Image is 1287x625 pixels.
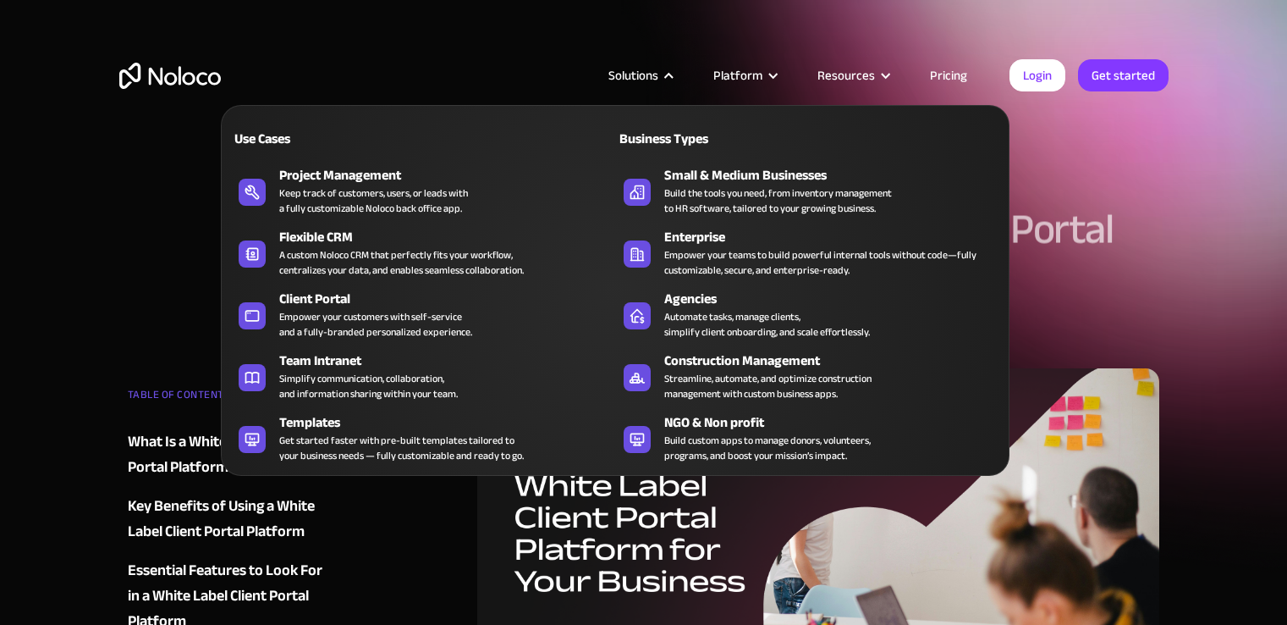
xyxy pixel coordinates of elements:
div: Enterprise [664,227,1008,247]
a: Get started [1078,59,1169,91]
div: Use Cases [230,129,415,149]
div: Platform [713,64,762,86]
div: Empower your teams to build powerful internal tools without code—fully customizable, secure, and ... [664,247,992,278]
div: TABLE OF CONTENT [128,382,333,416]
a: AgenciesAutomate tasks, manage clients,simplify client onboarding, and scale effortlessly. [615,285,1000,343]
div: Client Portal [279,289,623,309]
div: Small & Medium Businesses [664,165,1008,185]
div: Team Intranet [279,351,623,371]
a: home [119,63,221,89]
a: Client PortalEmpower your customers with self-serviceand a fully-branded personalized experience. [230,285,615,343]
nav: Solutions [221,81,1009,476]
div: Streamline, automate, and optimize construction management with custom business apps. [664,371,872,401]
a: Use Cases [230,119,615,158]
div: Solutions [608,64,658,86]
a: Small & Medium BusinessesBuild the tools you need, from inventory managementto HR software, tailo... [615,162,1000,219]
a: Project ManagementKeep track of customers, users, or leads witha fully customizable Noloco back o... [230,162,615,219]
a: EnterpriseEmpower your teams to build powerful internal tools without code—fully customizable, se... [615,224,1000,281]
a: Construction ManagementStreamline, automate, and optimize constructionmanagement with custom busi... [615,347,1000,405]
div: Simplify communication, collaboration, and information sharing within your team. [279,371,458,401]
a: Team IntranetSimplify communication, collaboration,and information sharing within your team. [230,347,615,405]
div: Build the tools you need, from inventory management to HR software, tailored to your growing busi... [664,185,892,216]
div: Get started faster with pre-built templates tailored to your business needs — fully customizable ... [279,433,524,463]
div: Project Management [279,165,623,185]
a: What Is a White Label Client Portal Platform? [128,429,333,480]
div: Resources [796,64,909,86]
a: Flexible CRMA custom Noloco CRM that perfectly fits your workflow,centralizes your data, and enab... [230,224,615,281]
a: NGO & Non profitBuild custom apps to manage donors, volunteers,programs, and boost your mission’s... [615,409,1000,467]
div: Empower your customers with self-service and a fully-branded personalized experience. [279,309,472,340]
div: Flexible CRM [279,227,623,247]
div: Templates [279,412,623,433]
a: Key Benefits of Using a White Label Client Portal Platform [128,494,333,545]
div: Construction Management [664,351,1008,371]
a: TemplatesGet started faster with pre-built templates tailored toyour business needs — fully custo... [230,409,615,467]
div: Solutions [587,64,692,86]
div: NGO & Non profit [664,412,1008,433]
div: Business Types [615,129,800,149]
div: Agencies [664,289,1008,309]
div: Build custom apps to manage donors, volunteers, programs, and boost your mission’s impact. [664,433,871,463]
a: Pricing [909,64,988,86]
h1: Why Choose a White Label Client Portal Platform for Your Business [477,207,1160,298]
div: Resources [817,64,875,86]
div: Keep track of customers, users, or leads with a fully customizable Noloco back office app. [279,185,468,216]
div: Automate tasks, manage clients, simplify client onboarding, and scale effortlessly. [664,309,870,340]
div: A custom Noloco CRM that perfectly fits your workflow, centralizes your data, and enables seamles... [279,247,524,278]
a: Business Types [615,119,1000,158]
div: Platform [692,64,796,86]
a: Login [1009,59,1065,91]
